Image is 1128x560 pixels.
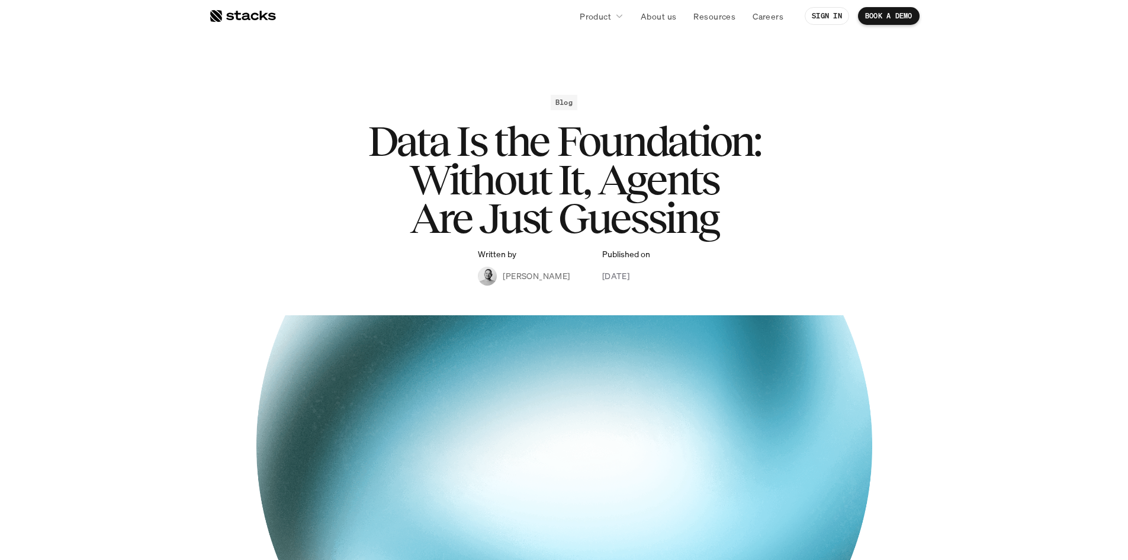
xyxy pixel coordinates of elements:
[503,270,570,282] p: [PERSON_NAME]
[580,10,611,23] p: Product
[634,5,683,27] a: About us
[753,10,783,23] p: Careers
[805,7,849,25] a: SIGN IN
[686,5,743,27] a: Resources
[641,10,676,23] p: About us
[555,98,573,107] h2: Blog
[693,10,735,23] p: Resources
[327,122,801,237] h1: Data Is the Foundation: Without It, Agents Are Just Guessing
[812,12,842,20] p: SIGN IN
[865,12,912,20] p: BOOK A DEMO
[745,5,790,27] a: Careers
[602,270,630,282] p: [DATE]
[858,7,920,25] a: BOOK A DEMO
[478,249,516,260] p: Written by
[602,249,650,260] p: Published on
